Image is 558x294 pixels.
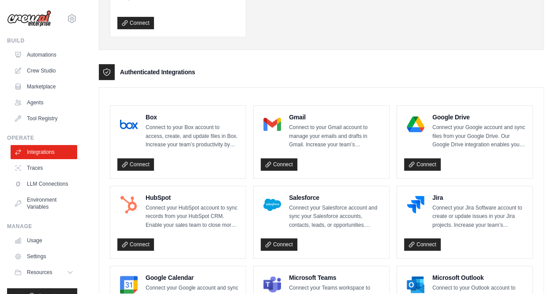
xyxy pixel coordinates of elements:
a: Traces [11,161,77,175]
p: Connect to your Box account to access, create, and update files in Box. Increase your team’s prod... [146,123,239,149]
img: Microsoft Outlook Logo [407,276,424,294]
img: Gmail Logo [263,115,281,133]
a: Connect [117,238,154,251]
a: Crew Studio [11,64,77,78]
img: Microsoft Teams Logo [263,276,281,294]
h3: Authenticated Integrations [120,68,195,76]
h4: Salesforce [289,193,382,202]
a: Marketplace [11,80,77,94]
p: Connect your Salesforce account and sync your Salesforce accounts, contacts, leads, or opportunit... [289,204,382,230]
h4: Gmail [289,113,382,122]
a: Agents [11,95,77,110]
h4: Microsoft Outlook [432,273,525,282]
p: Connect to your Gmail account to manage your emails and drafts in Gmail. Increase your team’s pro... [289,123,382,149]
a: Automations [11,48,77,62]
h4: Box [146,113,239,122]
img: Box Logo [120,115,138,133]
a: Settings [11,249,77,263]
a: Environment Variables [11,193,77,214]
button: Resources [11,265,77,279]
a: Connect [404,158,441,171]
img: Google Drive Logo [407,115,424,133]
span: Resources [27,269,52,276]
p: Connect your Jira Software account to create or update issues in your Jira projects. Increase you... [432,204,525,230]
p: Connect your HubSpot account to sync records from your HubSpot CRM. Enable your sales team to clo... [146,204,239,230]
div: Manage [7,223,77,230]
h4: Jira [432,193,525,202]
iframe: Chat Widget [514,252,558,294]
h4: Google Calendar [146,273,239,282]
div: Operate [7,134,77,141]
h4: Microsoft Teams [289,273,382,282]
a: Connect [261,158,297,171]
h4: Google Drive [432,113,525,122]
img: Salesforce Logo [263,196,281,214]
a: Tool Registry [11,111,77,126]
a: Connect [261,238,297,251]
h4: HubSpot [146,193,239,202]
img: HubSpot Logo [120,196,138,214]
a: Connect [404,238,441,251]
a: Connect [117,158,154,171]
img: Google Calendar Logo [120,276,138,294]
a: Usage [11,233,77,248]
p: Connect your Google account and sync files from your Google Drive. Our Google Drive integration e... [432,123,525,149]
img: Logo [7,10,51,27]
a: Integrations [11,145,77,159]
a: Connect [117,17,154,29]
div: Build [7,37,77,44]
a: LLM Connections [11,177,77,191]
img: Jira Logo [407,196,424,214]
